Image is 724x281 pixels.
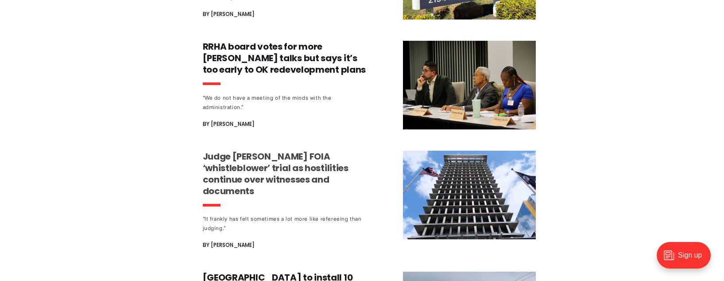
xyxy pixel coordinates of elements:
img: RRHA board votes for more Gilpin talks but says it’s too early to OK redevelopment plans [403,41,536,129]
h3: Judge [PERSON_NAME] FOIA ‘whistleblower’ trial as hostilities continue over witnesses and documents [203,151,368,197]
div: “We do not have a meeting of the minds with the administration.” [203,93,368,112]
h3: RRHA board votes for more [PERSON_NAME] talks but says it’s too early to OK redevelopment plans [203,41,368,75]
div: “It frankly has felt sometimes a lot more like refereeing than judging.” [203,214,368,233]
a: Judge [PERSON_NAME] FOIA ‘whistleblower’ trial as hostilities continue over witnesses and documen... [203,151,536,250]
iframe: portal-trigger [649,238,724,281]
span: By [PERSON_NAME] [203,240,255,250]
a: RRHA board votes for more [PERSON_NAME] talks but says it’s too early to OK redevelopment plans “... [203,41,536,129]
span: By [PERSON_NAME] [203,9,255,20]
span: By [PERSON_NAME] [203,119,255,129]
img: Judge postpones FOIA ‘whistleblower’ trial as hostilities continue over witnesses and documents [403,151,536,239]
